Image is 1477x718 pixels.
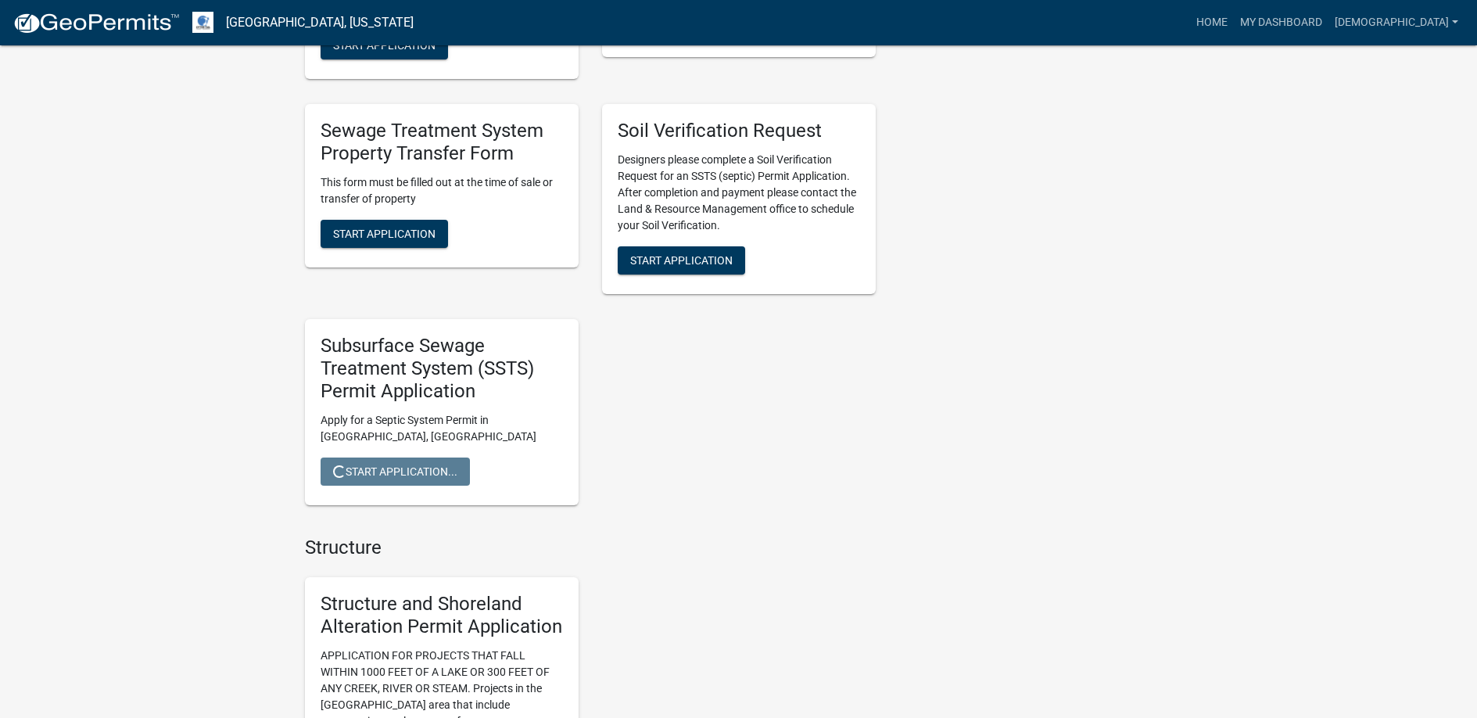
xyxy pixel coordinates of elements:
p: Apply for a Septic System Permit in [GEOGRAPHIC_DATA], [GEOGRAPHIC_DATA] [321,412,563,445]
p: This form must be filled out at the time of sale or transfer of property [321,174,563,207]
p: Designers please complete a Soil Verification Request for an SSTS (septic) Permit Application. Af... [618,152,860,234]
h4: Structure [305,537,876,559]
button: Start Application... [321,458,470,486]
span: Start Application [333,228,436,240]
h5: Sewage Treatment System Property Transfer Form [321,120,563,165]
button: Start Application [321,220,448,248]
a: Home [1190,8,1234,38]
a: My Dashboard [1234,8,1328,38]
h5: Soil Verification Request [618,120,860,142]
span: Start Application [333,39,436,52]
a: [GEOGRAPHIC_DATA], [US_STATE] [226,9,414,36]
span: Start Application... [333,465,457,477]
span: Start Application [630,254,733,267]
button: Start Application [618,246,745,275]
h5: Subsurface Sewage Treatment System (SSTS) Permit Application [321,335,563,402]
img: Otter Tail County, Minnesota [192,12,213,33]
h5: Structure and Shoreland Alteration Permit Application [321,593,563,638]
a: [DEMOGRAPHIC_DATA] [1328,8,1464,38]
button: Start Application [321,31,448,59]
